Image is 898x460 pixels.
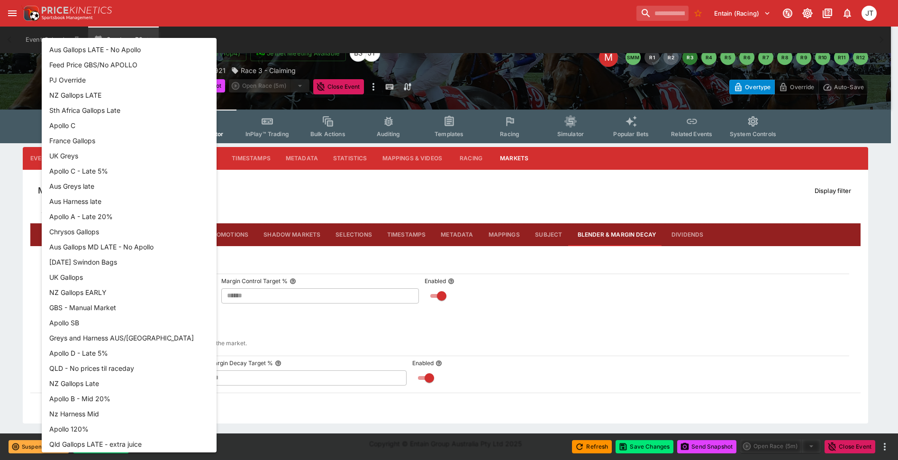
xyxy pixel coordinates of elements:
[42,391,217,406] li: Apollo B - Mid 20%
[42,57,217,72] li: Feed Price GBS/No APOLLO
[42,224,217,239] li: Chrysos Gallops
[42,72,217,87] li: PJ Override
[42,345,217,360] li: Apollo D - Late 5%
[42,330,217,345] li: Greys and Harness AUS/[GEOGRAPHIC_DATA]
[42,300,217,315] li: GBS - Manual Market
[42,315,217,330] li: Apollo SB
[42,269,217,285] li: UK Gallops
[42,376,217,391] li: NZ Gallops Late
[42,42,217,57] li: Aus Gallops LATE - No Apollo
[42,87,217,102] li: NZ Gallops LATE
[42,193,217,209] li: Aus Harness late
[42,436,217,451] li: Qld Gallops LATE - extra juice
[42,133,217,148] li: France Gallops
[42,209,217,224] li: Apollo A - Late 20%
[42,163,217,178] li: Apollo C - Late 5%
[42,360,217,376] li: QLD - No prices til raceday
[42,406,217,421] li: Nz Harness Mid
[42,285,217,300] li: NZ Gallops EARLY
[42,118,217,133] li: Apollo C
[42,421,217,436] li: Apollo 120%
[42,148,217,163] li: UK Greys
[42,239,217,254] li: Aus Gallops MD LATE - No Apollo
[42,102,217,118] li: Sth Africa Gallops Late
[42,178,217,193] li: Aus Greys late
[42,254,217,269] li: [DATE] Swindon Bags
